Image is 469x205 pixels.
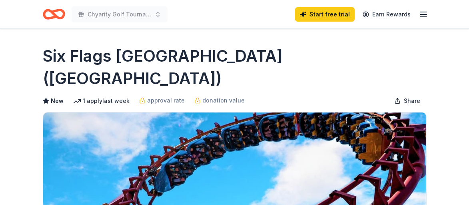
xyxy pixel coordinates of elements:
[43,5,65,24] a: Home
[295,7,355,22] a: Start free trial
[88,10,152,19] span: Chyarity Golf Tournament
[43,45,427,90] h1: Six Flags [GEOGRAPHIC_DATA] ([GEOGRAPHIC_DATA])
[358,7,415,22] a: Earn Rewards
[202,96,245,105] span: donation value
[51,96,64,106] span: New
[194,96,245,105] a: donation value
[139,96,185,105] a: approval rate
[147,96,185,105] span: approval rate
[72,6,168,22] button: Chyarity Golf Tournament
[73,96,130,106] div: 1 apply last week
[404,96,420,106] span: Share
[388,93,427,109] button: Share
